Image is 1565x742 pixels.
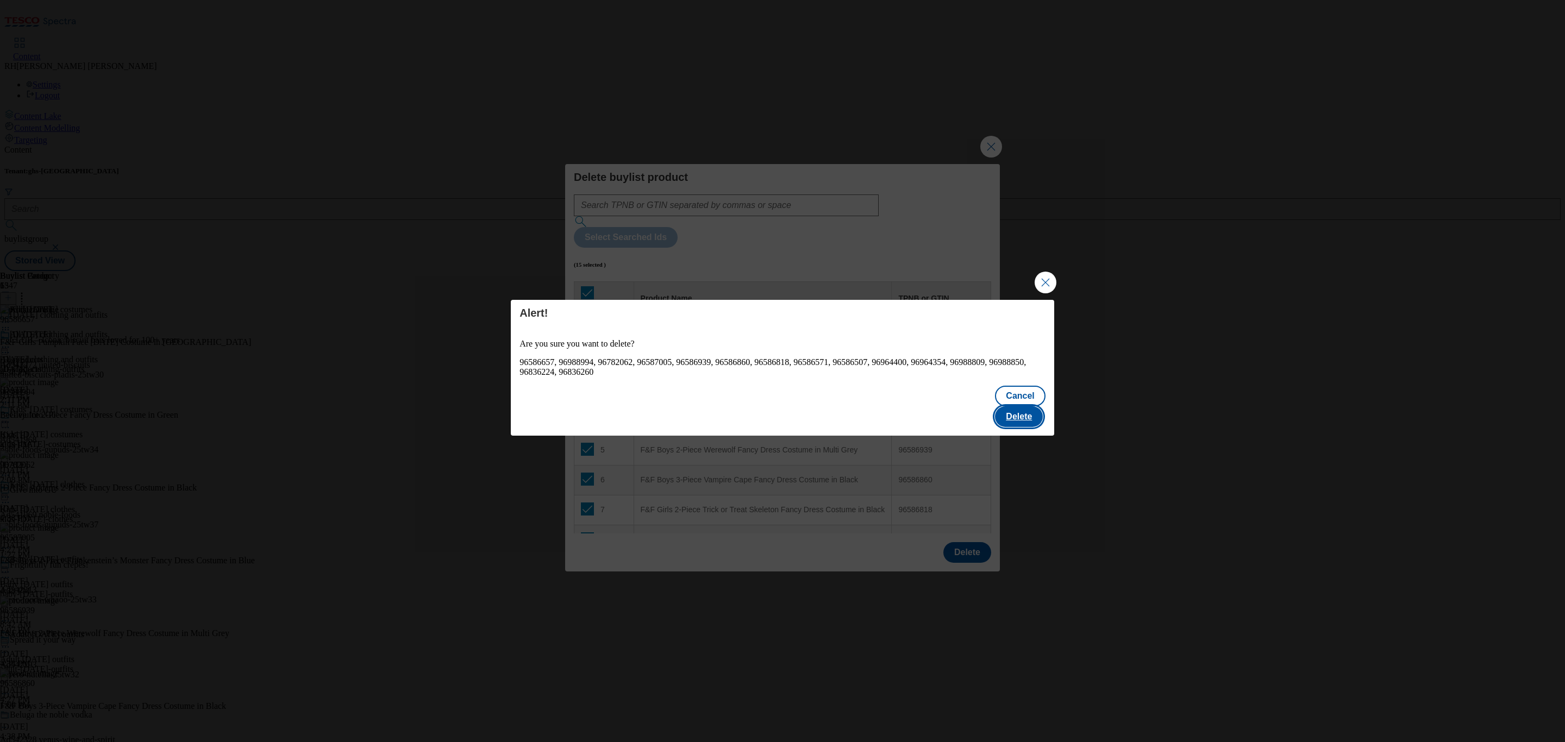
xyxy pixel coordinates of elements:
[519,357,1046,377] div: 96586657, 96988994, 96782062, 96587005, 96586939, 96586860, 96586818, 96586571, 96586507, 9696440...
[995,406,1043,427] button: Delete
[519,339,1046,349] p: Are you sure you want to delete?
[995,386,1045,406] button: Cancel
[519,306,1046,319] h4: Alert!
[1035,272,1056,293] button: Close Modal
[511,300,1054,436] div: Modal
